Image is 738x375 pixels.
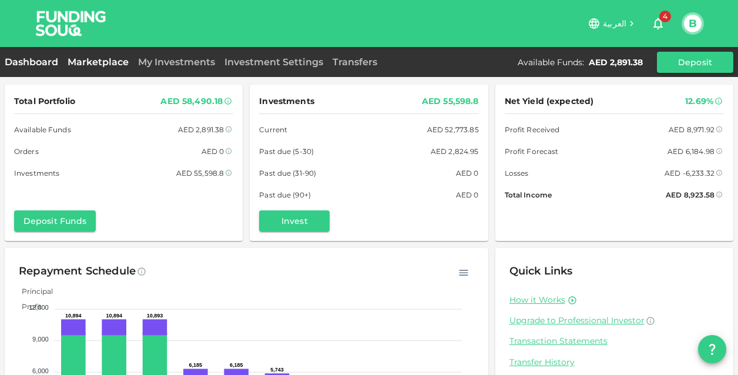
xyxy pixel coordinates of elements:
[14,167,59,179] span: Investments
[178,123,224,136] div: AED 2,891.38
[5,56,63,68] a: Dashboard
[509,294,565,306] a: How it Works
[509,264,573,277] span: Quick Links
[202,145,224,158] div: AED 0
[509,315,645,326] span: Upgrade to Professional Investor
[657,52,733,73] button: Deposit
[505,123,560,136] span: Profit Received
[14,145,39,158] span: Orders
[505,167,529,179] span: Losses
[509,315,719,326] a: Upgrade to Professional Investor
[666,189,714,201] div: AED 8,923.58
[505,94,594,109] span: Net Yield (expected)
[589,56,643,68] div: AED 2,891.38
[259,123,287,136] span: Current
[698,335,726,363] button: question
[160,94,223,109] div: AED 58,490.18
[422,94,479,109] div: AED 55,598.8
[176,167,224,179] div: AED 55,598.8
[456,167,479,179] div: AED 0
[32,367,49,374] tspan: 6,000
[13,302,42,311] span: Profit
[603,18,626,29] span: العربية
[518,56,584,68] div: Available Funds :
[133,56,220,68] a: My Investments
[665,167,714,179] div: AED -6,233.32
[667,145,714,158] div: AED 6,184.98
[259,145,314,158] span: Past due (5-30)
[13,287,53,296] span: Principal
[431,145,479,158] div: AED 2,824.95
[14,94,75,109] span: Total Portfolio
[505,189,552,201] span: Total Income
[29,304,49,311] tspan: 12,000
[259,167,316,179] span: Past due (31-90)
[427,123,479,136] div: AED 52,773.85
[646,12,670,35] button: 4
[220,56,328,68] a: Investment Settings
[328,56,382,68] a: Transfers
[32,336,49,343] tspan: 9,000
[684,15,702,32] button: B
[509,336,719,347] a: Transaction Statements
[63,56,133,68] a: Marketplace
[509,357,719,368] a: Transfer History
[259,94,314,109] span: Investments
[456,189,479,201] div: AED 0
[669,123,714,136] div: AED 8,971.92
[259,210,330,232] button: Invest
[14,123,71,136] span: Available Funds
[259,189,311,201] span: Past due (90+)
[685,94,713,109] div: 12.69%
[19,262,136,281] div: Repayment Schedule
[14,210,96,232] button: Deposit Funds
[505,145,559,158] span: Profit Forecast
[659,11,671,22] span: 4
